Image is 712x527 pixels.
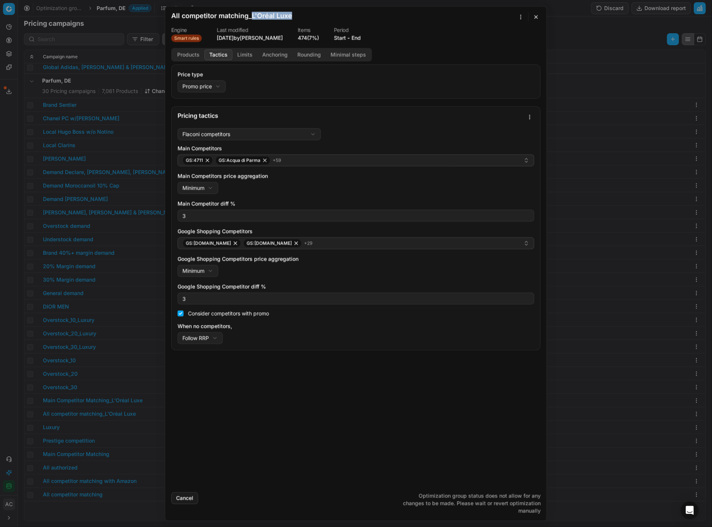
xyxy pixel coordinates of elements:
[178,200,534,207] label: Main Competitor diff %
[186,157,203,163] span: GS:4711
[178,283,534,290] label: Google Shopping Competitor diff %
[171,34,202,42] span: Smart rules
[334,27,361,32] dt: Period
[273,157,281,163] span: + 59
[217,27,283,32] dt: Last modified
[293,49,326,60] button: Rounding
[178,145,534,152] label: Main Competitors
[397,492,541,515] p: Optimization group status does not allow for any changes to be made. Please wait or revert optimi...
[178,255,534,263] label: Google Shopping Competitors price aggregation
[326,49,371,60] button: Minimal steps
[352,34,361,41] button: End
[298,27,319,32] dt: Items
[247,240,292,246] span: GS:[DOMAIN_NAME]
[334,34,346,41] button: Start
[257,49,293,60] button: Anchoring
[347,34,350,41] span: -
[171,492,198,504] button: Cancel
[217,34,283,41] span: [DATE] by [PERSON_NAME]
[172,49,204,60] button: Products
[178,112,524,118] div: Pricing tactics
[219,157,260,163] span: GS:Acqua di Parma
[178,71,534,78] label: Price type
[178,322,534,330] label: When no competitors,
[232,49,257,60] button: Limits
[178,237,534,249] button: GS:[DOMAIN_NAME]GS:[DOMAIN_NAME]+29
[182,130,230,138] div: Flaconi competitors
[178,227,534,235] label: Google Shopping Competitors
[178,172,534,180] label: Main Competitors price aggregation
[178,154,534,166] button: GS:4711GS:Acqua di Parma+59
[304,240,312,246] span: + 29
[171,12,292,19] h2: All competitor matching_L'Oréal Luxe
[204,49,232,60] button: Tactics
[298,34,319,41] a: 474(7%)
[186,240,231,246] span: GS:[DOMAIN_NAME]
[188,310,269,316] label: Consider competitors with promo
[171,27,202,32] dt: Engine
